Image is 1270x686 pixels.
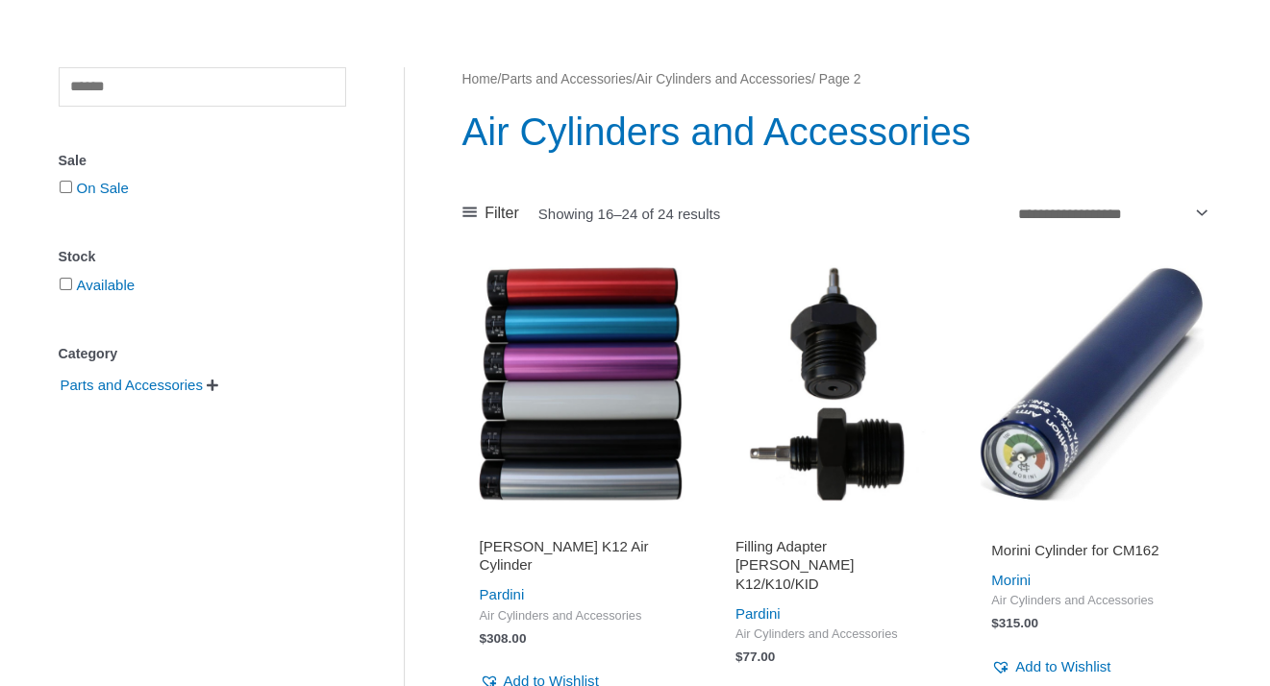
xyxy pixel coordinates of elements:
h2: Filling Adapter [PERSON_NAME] K12/K10/KID [735,537,937,594]
input: Available [60,278,72,290]
a: Home [462,72,498,86]
h2: [PERSON_NAME] K12 Air Cylinder [480,537,682,575]
a: Parts and Accessories [59,376,205,392]
a: Morini [991,572,1031,588]
div: Stock [59,243,346,271]
a: Filling Adapter [PERSON_NAME] K12/K10/KID [735,537,937,600]
a: On Sale [77,180,129,196]
a: Filter [462,199,519,228]
div: Sale [59,147,346,175]
a: Pardini [735,605,781,622]
a: Morini Cylinder for CM162 [991,541,1193,567]
a: Air Cylinders and Accessories [636,72,812,86]
span: $ [991,616,999,630]
img: Cylinder for CM162 [974,265,1210,502]
span: $ [480,631,487,646]
h1: Air Cylinders and Accessories [462,105,1211,159]
a: Parts and Accessories [501,72,633,86]
bdi: 308.00 [480,631,527,646]
iframe: Customer reviews powered by Trustpilot [991,514,1193,537]
bdi: 315.00 [991,616,1038,630]
span: Parts and Accessories [59,369,205,402]
span: Air Cylinders and Accessories [480,608,682,625]
span: $ [735,649,743,664]
span:  [207,379,218,392]
span: Filter [485,199,519,228]
select: Shop order [1011,197,1211,229]
input: On Sale [60,181,72,193]
span: Air Cylinders and Accessories [735,626,937,643]
span: Air Cylinders and Accessories [991,593,1193,609]
span: Add to Wishlist [1015,658,1110,674]
a: Pardini [480,586,525,602]
p: Showing 16–24 of 24 results [538,207,720,221]
a: Available [77,277,136,293]
h2: Morini Cylinder for CM162 [991,541,1193,560]
nav: Breadcrumb [462,67,1211,92]
div: Category [59,340,346,368]
iframe: Customer reviews powered by Trustpilot [480,514,682,537]
img: Pardini K12 Air Cylinder [462,265,699,502]
a: [PERSON_NAME] K12 Air Cylinder [480,537,682,582]
iframe: Customer reviews powered by Trustpilot [735,514,937,537]
bdi: 77.00 [735,649,775,664]
a: Add to Wishlist [991,653,1110,680]
img: Filling Adapter Pardini K12/K10/KID [718,265,955,502]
